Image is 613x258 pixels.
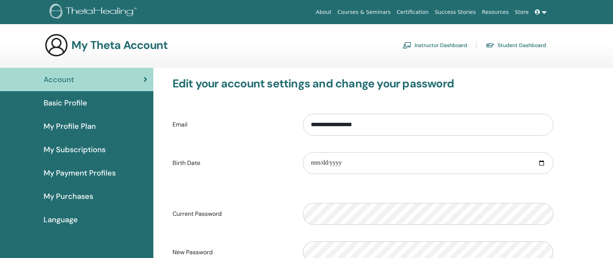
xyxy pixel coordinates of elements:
[44,121,96,132] span: My Profile Plan
[167,207,298,221] label: Current Password
[44,74,74,85] span: Account
[44,33,68,57] img: generic-user-icon.jpg
[335,5,394,19] a: Courses & Seminars
[486,42,495,49] img: graduation-cap.svg
[432,5,479,19] a: Success Stories
[44,167,116,179] span: My Payment Profiles
[403,42,412,49] img: chalkboard-teacher.svg
[173,77,553,90] h3: Edit your account settings and change your password
[44,191,93,202] span: My Purchases
[313,5,334,19] a: About
[479,5,512,19] a: Resources
[486,39,546,51] a: Student Dashboard
[394,5,431,19] a: Certification
[167,156,298,170] label: Birth Date
[403,39,467,51] a: Instructor Dashboard
[512,5,532,19] a: Store
[44,214,78,225] span: Language
[50,4,139,21] img: logo.png
[71,38,168,52] h3: My Theta Account
[44,97,87,108] span: Basic Profile
[167,118,298,132] label: Email
[44,144,106,155] span: My Subscriptions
